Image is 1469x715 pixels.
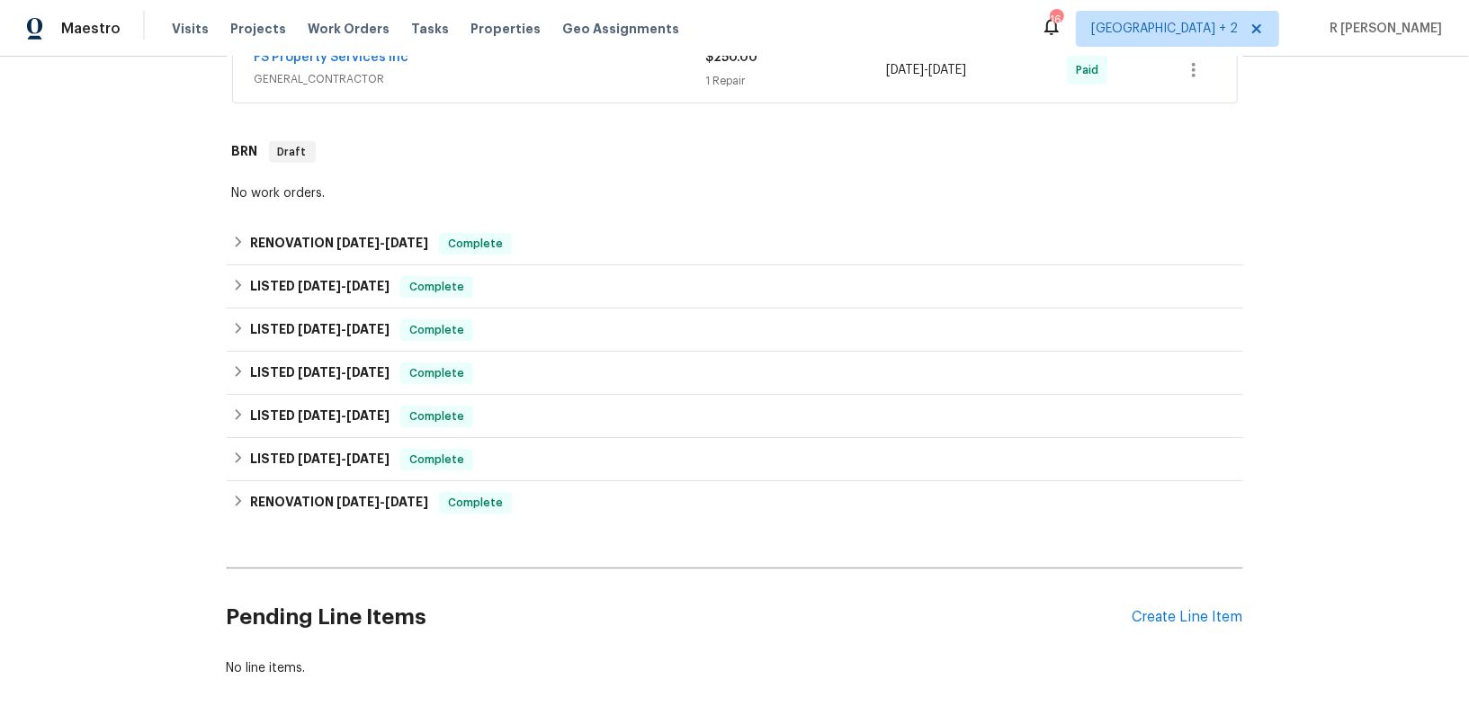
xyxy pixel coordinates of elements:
span: - [298,452,390,465]
span: [DATE] [298,452,341,465]
span: [DATE] [346,280,390,292]
span: [DATE] [298,366,341,379]
span: - [298,323,390,335]
span: - [336,237,428,249]
span: Properties [470,20,541,38]
span: [DATE] [336,496,380,508]
span: Complete [441,494,510,512]
span: - [336,496,428,508]
div: LISTED [DATE]-[DATE]Complete [227,352,1243,395]
span: - [298,366,390,379]
span: [DATE] [298,409,341,422]
span: Tasks [411,22,449,35]
div: BRN Draft [227,123,1243,181]
span: Work Orders [308,20,390,38]
span: [DATE] [346,409,390,422]
span: [DATE] [336,237,380,249]
h6: LISTED [250,319,390,341]
h6: LISTED [250,276,390,298]
span: Projects [230,20,286,38]
span: [DATE] [346,323,390,335]
span: [DATE] [298,323,341,335]
span: [DATE] [346,452,390,465]
h6: LISTED [250,406,390,427]
span: [DATE] [298,280,341,292]
span: Paid [1076,61,1106,79]
div: No line items. [227,659,1243,677]
span: - [298,409,390,422]
span: Maestro [61,20,121,38]
a: FS Property Services Inc [255,51,409,64]
span: Complete [402,321,471,339]
span: GENERAL_CONTRACTOR [255,70,706,88]
span: [DATE] [385,237,428,249]
span: [DATE] [346,366,390,379]
span: Complete [441,235,510,253]
span: Complete [402,407,471,425]
div: RENOVATION [DATE]-[DATE]Complete [227,481,1243,524]
div: No work orders. [232,184,1238,202]
h2: Pending Line Items [227,576,1133,659]
h6: BRN [232,141,258,163]
div: LISTED [DATE]-[DATE]Complete [227,395,1243,438]
h6: RENOVATION [250,233,428,255]
span: - [886,61,966,79]
span: - [298,280,390,292]
div: LISTED [DATE]-[DATE]Complete [227,438,1243,481]
div: LISTED [DATE]-[DATE]Complete [227,308,1243,352]
div: 164 [1050,11,1062,29]
span: Complete [402,278,471,296]
span: [DATE] [886,64,924,76]
span: Draft [271,143,314,161]
span: Geo Assignments [562,20,679,38]
h6: LISTED [250,449,390,470]
span: Complete [402,364,471,382]
h6: LISTED [250,362,390,384]
div: LISTED [DATE]-[DATE]Complete [227,265,1243,308]
h6: RENOVATION [250,492,428,514]
span: Complete [402,451,471,469]
div: RENOVATION [DATE]-[DATE]Complete [227,222,1243,265]
span: R [PERSON_NAME] [1322,20,1442,38]
div: Create Line Item [1133,609,1243,626]
span: [DATE] [928,64,966,76]
span: Visits [172,20,209,38]
span: $250.00 [706,51,758,64]
div: 1 Repair [706,72,887,90]
span: [GEOGRAPHIC_DATA] + 2 [1091,20,1238,38]
span: [DATE] [385,496,428,508]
